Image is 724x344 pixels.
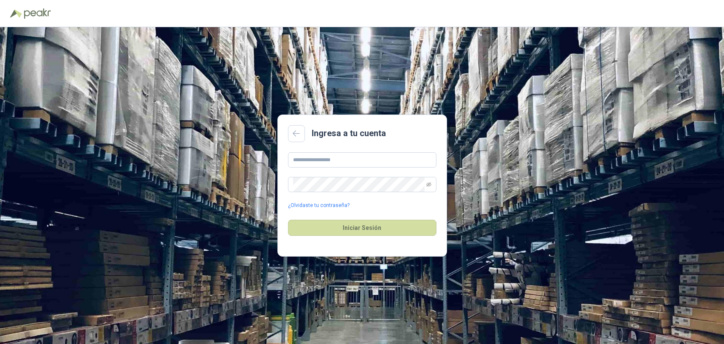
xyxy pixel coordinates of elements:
[288,220,436,236] button: Iniciar Sesión
[10,9,22,18] img: Logo
[24,8,51,19] img: Peakr
[312,127,386,140] h2: Ingresa a tu cuenta
[288,201,349,210] a: ¿Olvidaste tu contraseña?
[426,182,431,187] span: eye-invisible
